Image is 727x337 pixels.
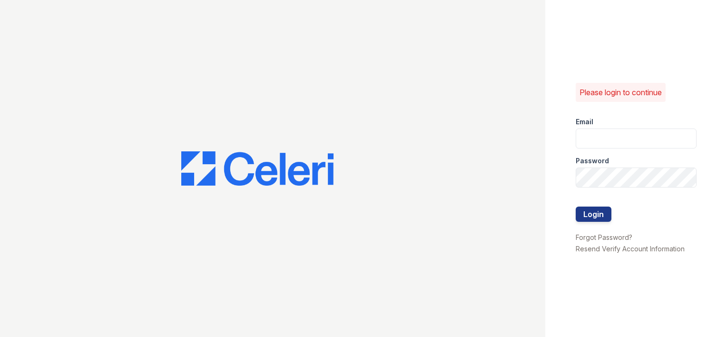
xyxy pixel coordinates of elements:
[580,87,662,98] p: Please login to continue
[576,117,593,127] label: Email
[576,245,685,253] a: Resend Verify Account Information
[576,207,611,222] button: Login
[576,156,609,166] label: Password
[576,233,632,241] a: Forgot Password?
[181,151,334,186] img: CE_Logo_Blue-a8612792a0a2168367f1c8372b55b34899dd931a85d93a1a3d3e32e68fde9ad4.png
